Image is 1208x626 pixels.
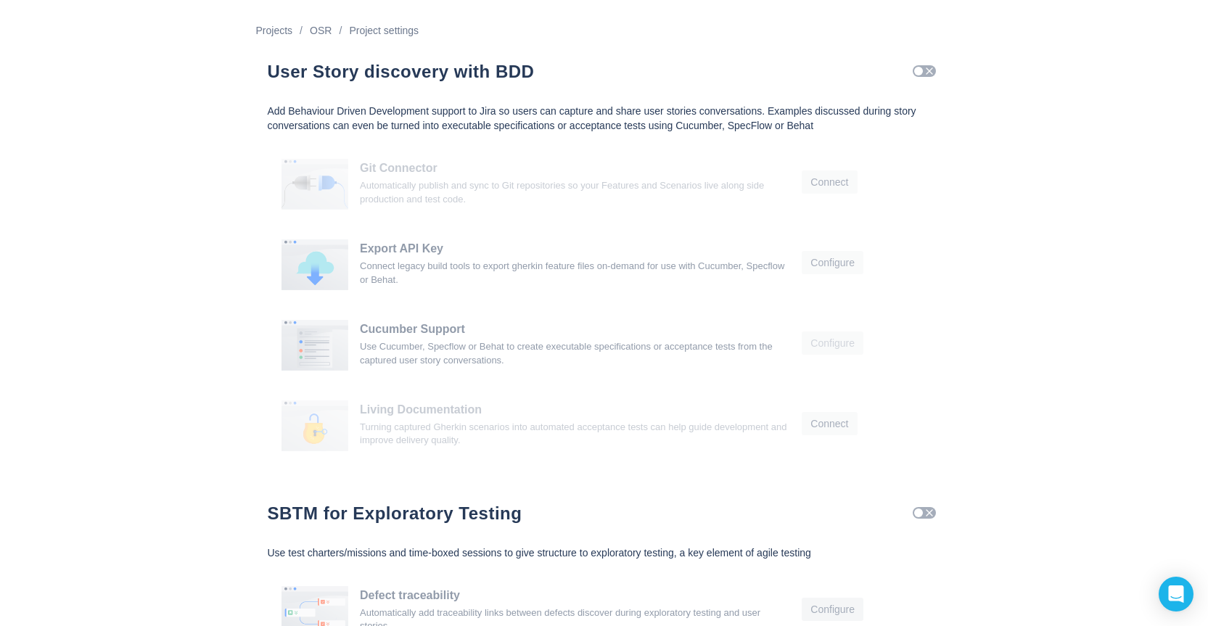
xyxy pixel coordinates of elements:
a: Project settings [349,22,419,39]
button: Configure [802,331,863,355]
img: e52e3d1eb0d6909af0b0184d9594f73b.png [282,400,348,451]
h1: SBTM for Exploratory Testing [267,503,826,524]
span: Connect [810,170,848,194]
p: Connect legacy build tools to export gherkin feature files on-demand for use with Cucumber, Specf... [360,260,790,287]
p: Turning captured Gherkin scenarios into automated acceptance tests can help guide development and... [360,421,790,448]
span: Configure [810,598,855,621]
span: Configure [810,331,855,355]
button: Connect [802,412,857,435]
p: Add Behaviour Driven Development support to Jira so users can capture and share user stories conv... [267,104,940,133]
img: 2y333a7zPOGPUgP98Dt6g889MBDDz38N21tVM8cWutFAAAAAElFTkSuQmCC [282,239,348,290]
img: frLO3nNNOywAAAABJRU5ErkJggg== [282,159,348,210]
a: Projects [255,22,292,39]
img: vhH2hqtHqhtfwMUtl0c5csJQQAAAABJRU5ErkJggg== [282,320,348,371]
h1: User Story discovery with BDD [267,61,826,83]
span: Check [924,507,935,519]
p: Use test charters/missions and time-boxed sessions to give structure to exploratory testing, a ke... [267,546,940,561]
p: Automatically publish and sync to Git repositories so your Features and Scenarios live along side... [360,179,790,206]
div: / [292,22,310,39]
h3: Living Documentation [360,400,790,419]
div: / [332,22,349,39]
h3: Defect traceability [360,586,790,604]
h3: Cucumber Support [360,320,790,338]
h3: Export API Key [360,239,790,258]
p: Use Cucumber, Specflow or Behat to create executable specifications or acceptance tests from the ... [360,340,790,367]
span: Configure [810,251,855,274]
a: OSR [310,22,332,39]
button: Connect [802,170,857,194]
span: Check [924,65,935,77]
button: Configure [802,251,863,274]
div: Open Intercom Messenger [1159,577,1193,611]
button: Configure [802,598,863,621]
span: Connect [810,412,848,435]
h3: Git Connector [360,159,790,177]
